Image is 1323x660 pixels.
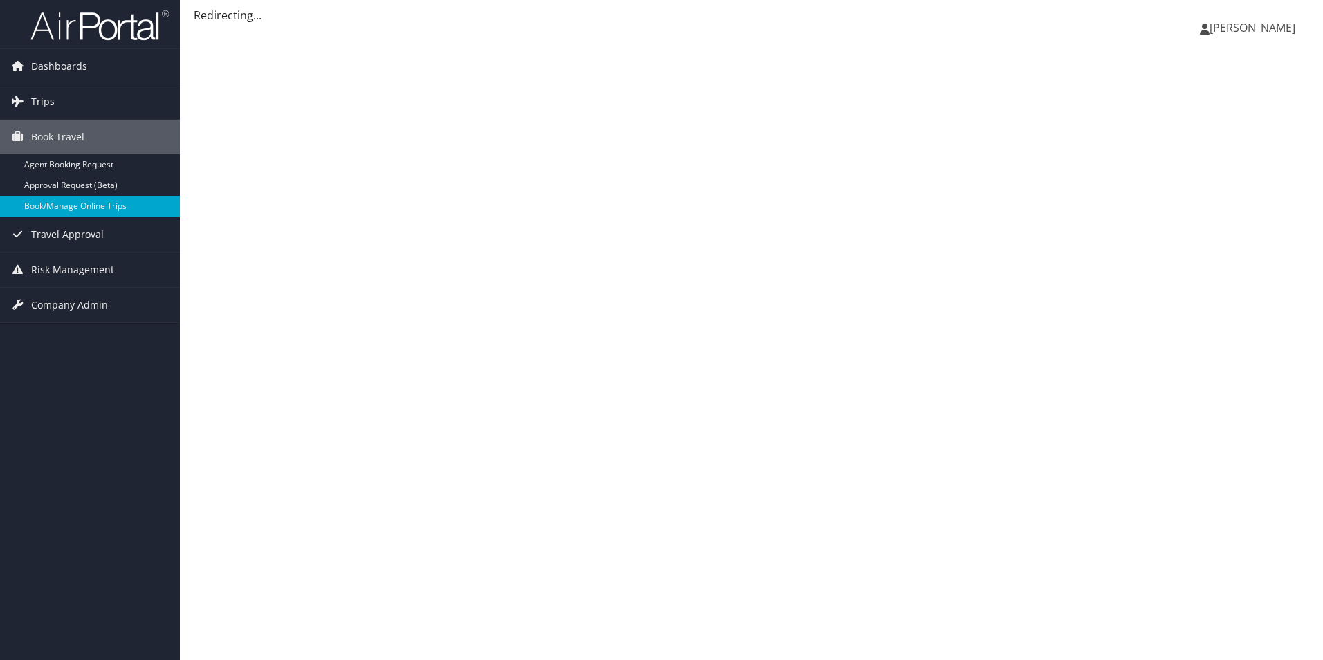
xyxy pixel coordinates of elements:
[1200,7,1309,48] a: [PERSON_NAME]
[31,120,84,154] span: Book Travel
[30,9,169,42] img: airportal-logo.png
[31,288,108,322] span: Company Admin
[31,217,104,252] span: Travel Approval
[194,7,1309,24] div: Redirecting...
[31,49,87,84] span: Dashboards
[31,253,114,287] span: Risk Management
[31,84,55,119] span: Trips
[1210,20,1295,35] span: [PERSON_NAME]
